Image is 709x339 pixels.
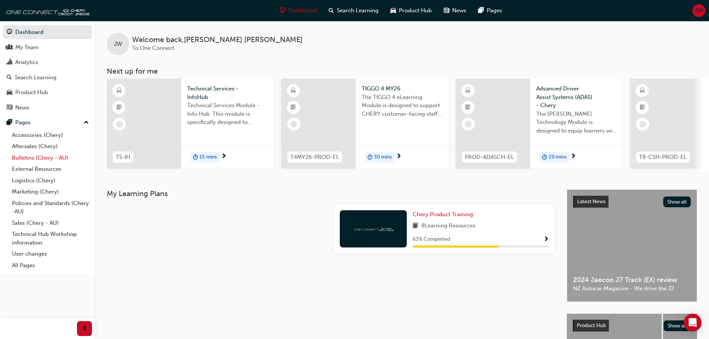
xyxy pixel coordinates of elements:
[465,153,514,161] span: PROD-ADASCH-EL
[132,36,303,44] span: Welcome back , [PERSON_NAME] [PERSON_NAME]
[9,186,92,198] a: Marketing (Chery)
[452,6,466,15] span: News
[9,248,92,260] a: User changes
[3,55,92,69] a: Analytics
[9,228,92,248] a: Technical Hub Workshop information
[353,225,394,232] img: oneconnect
[9,175,92,186] a: Logistics (Chery)
[9,129,92,141] a: Accessories (Chery)
[478,6,484,15] span: pages-icon
[421,221,476,231] span: 8 Learning Resources
[456,79,623,169] a: PROD-ADASCH-ELAdvanced Driver Assist Systems (ADAS) - CheryThe [PERSON_NAME] Technology Module is...
[3,116,92,129] button: Pages
[9,152,92,164] a: Bulletins (Chery - AU)
[639,121,646,128] span: learningRecordVerb_NONE-icon
[187,84,268,101] span: Technical Services - InfoHub
[290,153,339,161] span: T4MY26-PROD-EL
[577,198,606,205] span: Latest News
[288,6,317,15] span: Dashboard
[274,3,323,18] a: guage-iconDashboard
[107,79,274,169] a: TS-IHTechnical Services - InfoHubTechnical Services Module - Info Hub. This module is specificall...
[413,210,476,219] a: Chery Product Training
[290,121,297,128] span: learningRecordVerb_NONE-icon
[193,153,198,162] span: duration-icon
[221,153,227,160] span: next-icon
[291,103,296,112] span: booktick-icon
[472,3,508,18] a: pages-iconPages
[95,67,709,76] h3: Next up for me
[9,163,92,175] a: External Resources
[9,260,92,271] a: All Pages
[9,198,92,217] a: Policies and Standards (Chery -AU)
[7,44,12,51] span: people-icon
[390,6,396,15] span: car-icon
[280,6,285,15] span: guage-icon
[15,73,57,82] div: Search Learning
[567,189,697,302] a: Latest NewsShow all2024 Jaecoo J7 Track (EX) reviewNZ Autocar Magazine - We drive the J7.
[15,88,48,97] div: Product Hub
[536,110,617,135] span: The [PERSON_NAME] Technology Module is designed to equip learners with essential knowledge about ...
[7,105,12,111] span: news-icon
[543,236,549,243] span: Show Progress
[692,4,705,17] button: JW
[465,121,472,128] span: learningRecordVerb_NONE-icon
[362,84,443,93] span: TIGGO 4 MY26
[536,84,617,110] span: Advanced Driver Assist Systems (ADAS) - Chery
[695,6,703,15] span: JW
[3,101,92,115] a: News
[337,6,379,15] span: Search Learning
[323,3,384,18] a: search-iconSearch Learning
[116,153,130,161] span: TS-IH
[84,118,89,128] span: up-icon
[281,79,449,169] a: T4MY26-PROD-ELTIGGO 4 MY26The TIGGO 4 eLearning Module is designed to support CHERY customer-faci...
[396,153,402,160] span: next-icon
[374,153,392,161] span: 30 mins
[573,320,691,332] a: Product HubShow all
[132,45,174,51] span: To One Connect
[7,119,12,126] span: pages-icon
[663,196,691,207] button: Show all
[577,322,606,329] span: Product Hub
[639,153,687,161] span: T8-CSH-PROD-EL
[187,101,268,127] span: Technical Services Module - Info Hub. This module is specifically designed to address the require...
[465,103,470,112] span: booktick-icon
[329,6,334,15] span: search-icon
[15,103,29,112] div: News
[7,74,12,81] span: search-icon
[571,153,576,160] span: next-icon
[82,324,87,333] span: prev-icon
[573,276,691,284] span: 2024 Jaecoo J7 Track (EX) review
[367,153,373,162] span: duration-icon
[15,43,39,52] div: My Team
[3,25,92,39] a: Dashboard
[573,284,691,293] span: NZ Autocar Magazine - We drive the J7.
[15,58,38,67] div: Analytics
[413,221,418,231] span: book-icon
[573,196,691,208] a: Latest NewsShow all
[543,235,549,244] button: Show Progress
[487,6,502,15] span: Pages
[3,41,92,54] a: My Team
[7,89,12,96] span: car-icon
[542,153,547,162] span: duration-icon
[413,235,450,244] span: 63 % Completed
[4,3,89,18] img: oneconnect
[116,121,123,128] span: learningRecordVerb_NONE-icon
[3,86,92,99] a: Product Hub
[3,24,92,116] button: DashboardMy TeamAnalyticsSearch LearningProduct HubNews
[438,3,472,18] a: news-iconNews
[444,6,449,15] span: news-icon
[116,86,122,96] span: learningResourceType_ELEARNING-icon
[199,153,217,161] span: 15 mins
[107,189,555,198] h3: My Learning Plans
[413,211,473,218] span: Chery Product Training
[9,217,92,229] a: Sales (Chery - AU)
[116,103,122,112] span: booktick-icon
[7,59,12,66] span: chart-icon
[362,93,443,118] span: The TIGGO 4 eLearning Module is designed to support CHERY customer-facing staff with the product ...
[640,86,645,96] span: learningResourceType_ELEARNING-icon
[3,71,92,84] a: Search Learning
[640,103,645,112] span: booktick-icon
